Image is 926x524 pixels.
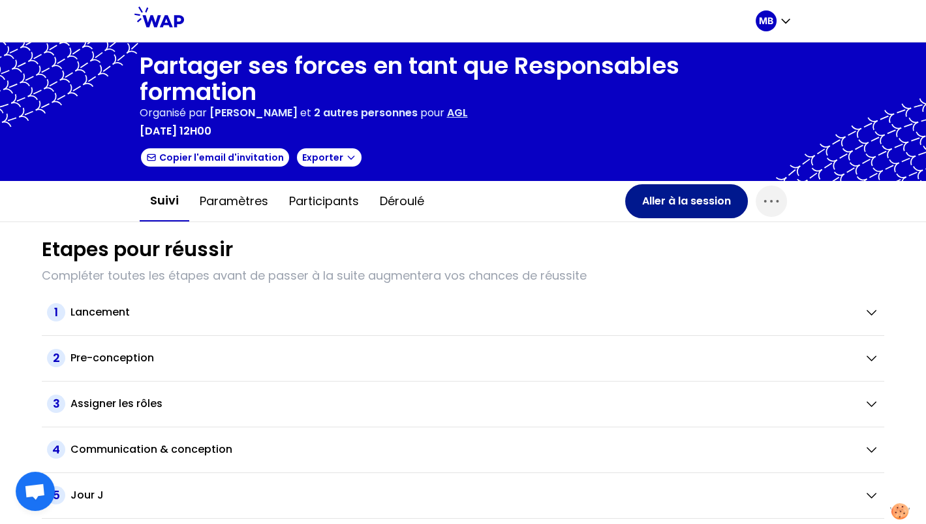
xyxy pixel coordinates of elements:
button: 1Lancement [47,303,879,321]
span: 5 [47,486,65,504]
h2: Communication & conception [70,442,232,457]
button: Aller à la session [625,184,748,218]
button: Suivi [140,181,189,221]
span: 3 [47,395,65,413]
button: Déroulé [369,182,435,221]
span: 2 autres personnes [314,105,418,120]
h2: Lancement [70,304,130,320]
h2: Pre-conception [70,350,154,366]
span: 4 [47,440,65,459]
p: AGL [447,105,468,121]
p: et [209,105,418,121]
span: 2 [47,349,65,367]
button: 4Communication & conception [47,440,879,459]
button: MB [756,10,792,31]
p: [DATE] 12h00 [140,123,211,139]
button: Paramètres [189,182,279,221]
h2: Jour J [70,487,104,503]
p: Compléter toutes les étapes avant de passer à la suite augmentera vos chances de réussite [42,267,884,285]
span: [PERSON_NAME] [209,105,298,120]
p: Organisé par [140,105,207,121]
span: 1 [47,303,65,321]
h2: Assigner les rôles [70,396,162,412]
p: pour [420,105,444,121]
p: MB [759,14,773,27]
button: 2Pre-conception [47,349,879,367]
button: Exporter [296,147,363,168]
button: Copier l'email d'invitation [140,147,290,168]
div: Ouvrir le chat [16,472,55,511]
button: Participants [279,182,369,221]
button: 5Jour J [47,486,879,504]
button: 3Assigner les rôles [47,395,879,413]
h1: Etapes pour réussir [42,238,233,261]
h1: Partager ses forces en tant que Responsables formation [140,53,787,105]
